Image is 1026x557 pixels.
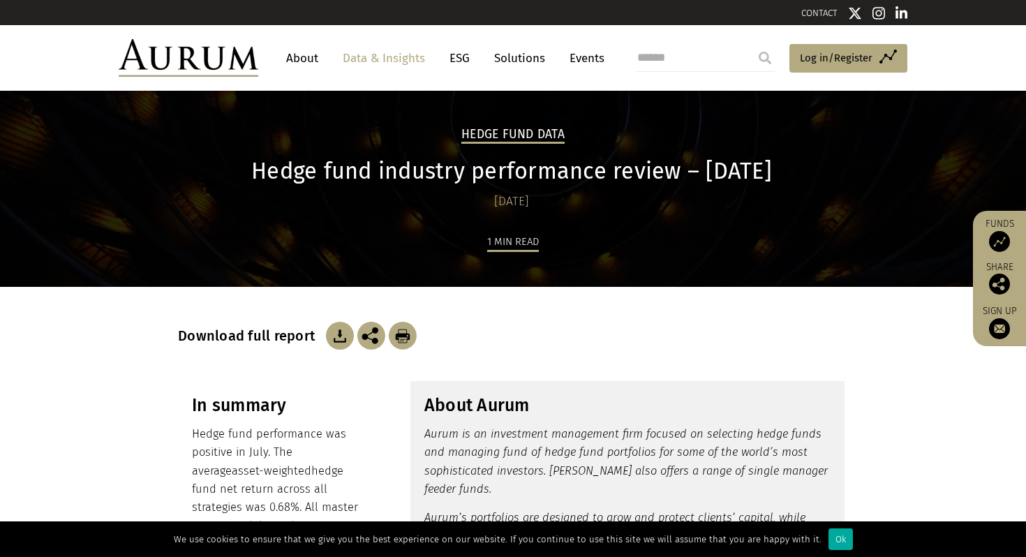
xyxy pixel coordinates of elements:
div: Share [980,262,1019,295]
h3: In summary [192,395,366,416]
a: Solutions [487,45,552,71]
a: ESG [443,45,477,71]
em: Aurum is an investment management firm focused on selecting hedge funds and managing fund of hedg... [424,427,828,496]
h2: Hedge Fund Data [461,127,565,144]
img: Twitter icon [848,6,862,20]
a: Sign up [980,305,1019,339]
span: Log in/Register [800,50,872,66]
img: Sign up to our newsletter [989,318,1010,339]
div: [DATE] [178,192,845,211]
a: Log in/Register [789,44,907,73]
img: Download Article [389,322,417,350]
img: Linkedin icon [895,6,908,20]
img: Share this post [357,322,385,350]
input: Submit [751,44,779,72]
div: Ok [828,528,853,550]
img: Share this post [989,274,1010,295]
a: About [279,45,325,71]
span: asset-weighted [232,464,311,477]
a: Events [563,45,604,71]
h3: Download full report [178,327,322,344]
img: Instagram icon [872,6,885,20]
a: Funds [980,218,1019,252]
a: Data & Insights [336,45,432,71]
h1: Hedge fund industry performance review – [DATE] [178,158,845,185]
a: CONTACT [801,8,838,18]
div: 1 min read [487,233,539,252]
img: Access Funds [989,231,1010,252]
img: Aurum [119,39,258,77]
img: Download Article [326,322,354,350]
h3: About Aurum [424,395,831,416]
